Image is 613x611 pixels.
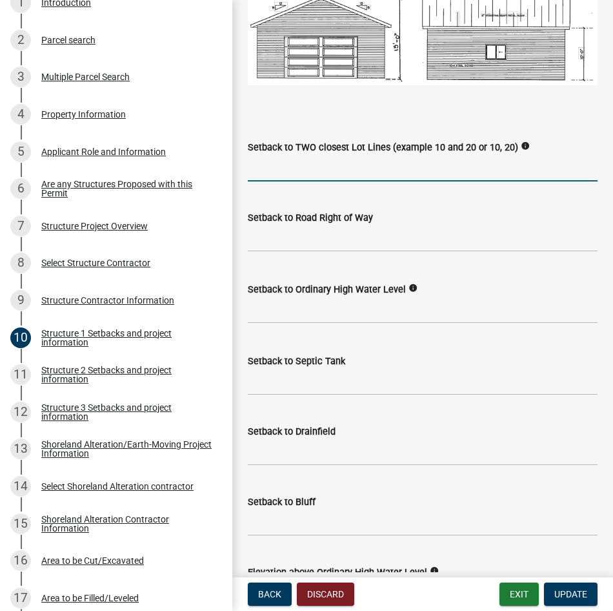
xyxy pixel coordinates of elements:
[41,366,212,384] div: Structure 2 Setbacks and project information
[248,214,373,223] label: Setback to Road Right of Way
[10,327,31,348] div: 10
[41,222,148,231] div: Structure Project Overview
[10,67,31,87] div: 3
[41,440,212,458] div: Shoreland Alteration/Earth-Moving Project Information
[10,402,31,422] div: 12
[248,357,345,366] label: Setback to Septic Tank
[41,258,150,267] div: Select Structure Contractor
[41,296,174,305] div: Structure Contractor Information
[248,498,316,507] label: Setback to Bluff
[408,284,417,293] i: info
[41,556,144,565] div: Area to be Cut/Excavated
[248,568,427,577] label: Elevation above Ordinary High Water Level
[10,30,31,50] div: 2
[41,72,130,81] div: Multiple Parcel Search
[41,515,212,533] div: Shoreland Alteration Contractor Information
[499,583,539,606] button: Exit
[248,285,406,295] label: Setback to Ordinary High Water Level
[41,594,139,603] div: Area to be Filled/Leveled
[248,428,336,437] label: Setback to Drainfield
[10,550,31,571] div: 16
[258,589,281,599] span: Back
[544,583,598,606] button: Update
[10,216,31,236] div: 7
[430,566,439,575] i: info
[41,180,212,198] div: Are any Structures Proposed with this Permit
[297,583,354,606] button: Discard
[248,583,292,606] button: Back
[10,364,31,385] div: 11
[521,141,530,150] i: info
[554,589,587,599] span: Update
[41,403,212,421] div: Structure 3 Setbacks and project information
[10,178,31,199] div: 6
[41,110,126,119] div: Property Information
[41,482,194,491] div: Select Shoreland Alteration contractor
[41,147,166,156] div: Applicant Role and Information
[10,290,31,311] div: 9
[10,253,31,273] div: 8
[10,513,31,534] div: 15
[10,476,31,497] div: 14
[248,143,518,152] label: Setback to TWO closest Lot Lines (example 10 and 20 or 10, 20)
[10,439,31,459] div: 13
[41,329,212,347] div: Structure 1 Setbacks and project information
[10,588,31,608] div: 17
[10,141,31,162] div: 5
[41,36,95,45] div: Parcel search
[10,104,31,125] div: 4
